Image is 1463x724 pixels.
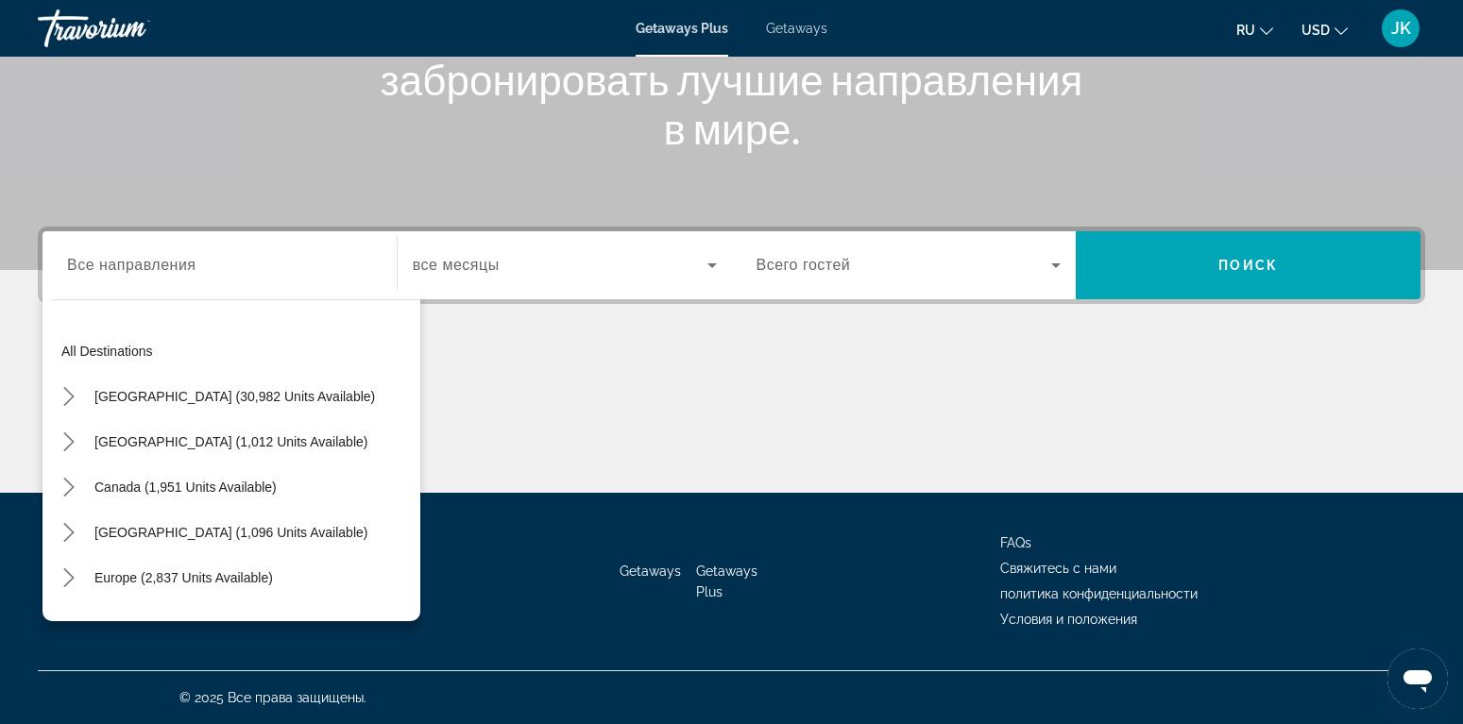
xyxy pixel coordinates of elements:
[696,564,757,599] a: Getaways Plus
[85,379,384,413] button: Select destination: United States (30,982 units available)
[1000,535,1031,550] a: FAQs
[43,290,420,621] div: Destination options
[52,471,85,504] button: Toggle Canada (1,951 units available) submenu
[1000,586,1198,601] a: политика конфиденциальности
[38,4,227,53] a: Travorium
[1376,8,1425,48] button: User Menu
[413,257,500,273] span: все месяцы
[1236,16,1273,43] button: Change language
[52,516,85,549] button: Toggle Caribbean & Atlantic Islands (1,096 units available) submenu
[620,564,681,579] a: Getaways
[378,6,1086,153] h1: Поможем вам найти и забронировать лучшие направления в мире.
[85,470,286,504] button: Select destination: Canada (1,951 units available)
[1000,612,1137,627] a: Условия и положения
[94,525,367,540] span: [GEOGRAPHIC_DATA] (1,096 units available)
[94,480,277,495] span: Canada (1,951 units available)
[52,562,85,595] button: Toggle Europe (2,837 units available) submenu
[85,515,377,549] button: Select destination: Caribbean & Atlantic Islands (1,096 units available)
[52,380,85,413] button: Toggle United States (30,982 units available) submenu
[1301,23,1330,38] span: USD
[85,425,377,459] button: Select destination: Mexico (1,012 units available)
[636,21,728,36] a: Getaways Plus
[52,426,85,459] button: Toggle Mexico (1,012 units available) submenu
[52,334,420,368] button: Select destination: All destinations
[1000,561,1116,576] a: Свяжитесь с нами
[179,690,366,705] span: © 2025 Все права защищены.
[85,606,281,640] button: Select destination: Australia (199 units available)
[1218,258,1278,273] span: Поиск
[94,570,273,585] span: Europe (2,837 units available)
[766,21,827,36] a: Getaways
[85,561,282,595] button: Select destination: Europe (2,837 units available)
[43,231,1420,299] div: Search widget
[94,389,375,404] span: [GEOGRAPHIC_DATA] (30,982 units available)
[1387,648,1448,709] iframe: Schaltfläche zum Öffnen des Messaging-Fensters
[52,607,85,640] button: Toggle Australia (199 units available) submenu
[1301,16,1348,43] button: Change currency
[1236,23,1255,38] span: ru
[1076,231,1420,299] button: Search
[61,344,153,359] span: All destinations
[94,434,367,449] span: [GEOGRAPHIC_DATA] (1,012 units available)
[757,257,851,273] span: Всего гостей
[67,255,372,278] input: Select destination
[67,257,196,273] span: Все направления
[1391,19,1411,38] span: JK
